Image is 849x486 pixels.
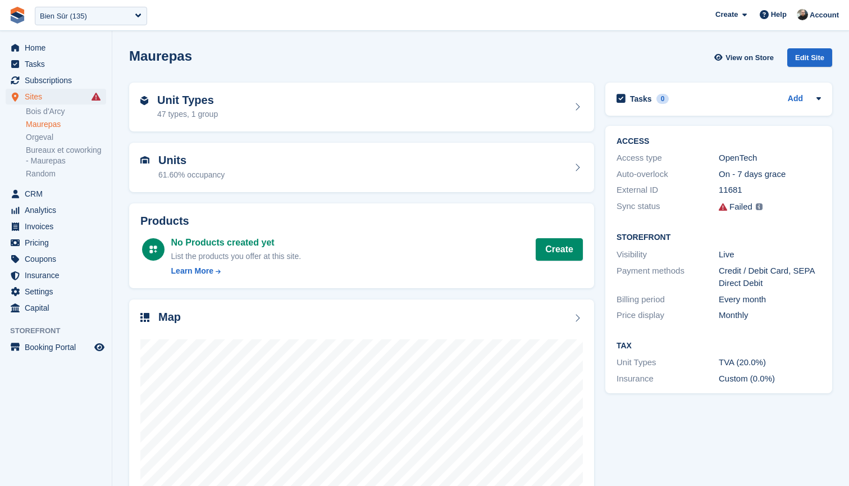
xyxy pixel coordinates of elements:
span: Booking Portal [25,339,92,355]
a: Preview store [93,340,106,354]
a: menu [6,251,106,267]
a: Bureaux et coworking - Maurepas [26,145,106,166]
div: OpenTech [719,152,821,165]
span: Coupons [25,251,92,267]
span: Account [810,10,839,21]
div: Live [719,248,821,261]
span: Invoices [25,219,92,234]
span: Capital [25,300,92,316]
a: View on Store [713,48,778,67]
div: Learn More [171,265,213,277]
span: Tasks [25,56,92,72]
div: Access type [617,152,719,165]
a: menu [6,267,106,283]
div: 0 [656,94,669,104]
h2: Tasks [630,94,652,104]
a: menu [6,40,106,56]
a: menu [6,235,106,251]
h2: Storefront [617,233,821,242]
a: menu [6,72,106,88]
a: Learn More [171,265,302,277]
div: Bien Sûr (135) [40,11,87,22]
div: Insurance [617,373,719,385]
a: Create [536,238,583,261]
div: 11681 [719,184,821,197]
span: Create [715,9,738,20]
img: stora-icon-8386f47178a22dfd0bd8f6a31ec36ba5ce8667c1dd55bd0f319d3a0aa187defe.svg [9,7,26,24]
span: Settings [25,284,92,299]
a: Bois d'Arcy [26,106,106,117]
img: custom-product-icn-white-7c27a13f52cf5f2f504a55ee73a895a1f82ff5669d69490e13668eaf7ade3bb5.svg [149,245,158,254]
div: Visibility [617,248,719,261]
span: Pricing [25,235,92,251]
a: menu [6,300,106,316]
a: menu [6,89,106,105]
a: menu [6,56,106,72]
h2: Maurepas [129,48,192,63]
span: Insurance [25,267,92,283]
a: Orgeval [26,132,106,143]
a: menu [6,219,106,234]
h2: Products [140,215,583,228]
a: Unit Types 47 types, 1 group [129,83,594,132]
span: View on Store [725,52,774,63]
div: Payment methods [617,265,719,290]
img: icon-info-grey-7440780725fd019a000dd9b08b2336e03edf1995a4989e88bcd33f0948082b44.svg [756,203,763,210]
a: menu [6,202,106,218]
a: menu [6,339,106,355]
div: Every month [719,293,821,306]
a: Random [26,169,106,179]
div: TVA (20.0%) [719,356,821,369]
a: Edit Site [787,48,832,71]
span: Subscriptions [25,72,92,88]
h2: Unit Types [157,94,218,107]
span: Sites [25,89,92,105]
a: Maurepas [26,119,106,130]
h2: ACCESS [617,137,821,146]
a: menu [6,284,106,299]
div: No Products created yet [171,236,302,249]
div: Unit Types [617,356,719,369]
h2: Tax [617,342,821,351]
img: unit-type-icn-2b2737a686de81e16bb02015468b77c625bbabd49415b5ef34ead5e3b44a266d.svg [140,96,148,105]
span: Analytics [25,202,92,218]
img: unit-icn-7be61d7bf1b0ce9d3e12c5938cc71ed9869f7b940bace4675aadf7bd6d80202e.svg [140,156,149,164]
a: menu [6,186,106,202]
div: External ID [617,184,719,197]
span: List the products you offer at this site. [171,252,302,261]
div: Failed [729,201,752,214]
div: Sync status [617,200,719,214]
img: map-icn-33ee37083ee616e46c38cad1a60f524a97daa1e2b2c8c0bc3eb3415660979fc1.svg [140,313,149,322]
div: Credit / Debit Card, SEPA Direct Debit [719,265,821,290]
span: Storefront [10,325,112,337]
div: Auto-overlock [617,168,719,181]
div: On - 7 days grace [719,168,821,181]
div: 47 types, 1 group [157,108,218,120]
span: Home [25,40,92,56]
span: Help [771,9,787,20]
i: Smart entry sync failures have occurred [92,92,101,101]
div: Billing period [617,293,719,306]
div: 61.60% occupancy [158,169,225,181]
div: Price display [617,309,719,322]
div: Edit Site [787,48,832,67]
h2: Units [158,154,225,167]
span: CRM [25,186,92,202]
h2: Map [158,311,181,324]
a: Units 61.60% occupancy [129,143,594,192]
img: Tom Huddleston [797,9,808,20]
div: Custom (0.0%) [719,373,821,385]
a: Add [788,93,803,106]
div: Monthly [719,309,821,322]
